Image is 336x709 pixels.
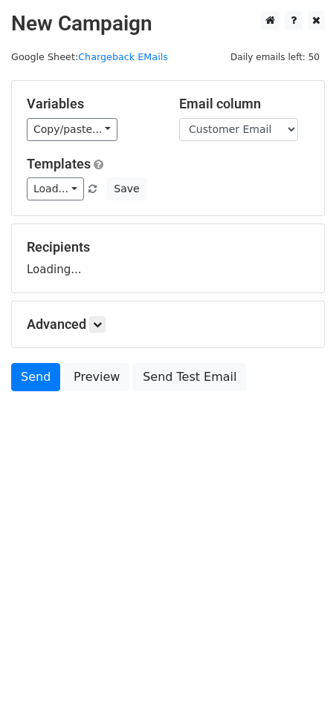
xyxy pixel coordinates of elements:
a: Daily emails left: 50 [225,51,325,62]
a: Load... [27,177,84,200]
a: Send [11,363,60,391]
a: Copy/paste... [27,118,117,141]
h5: Email column [179,96,309,112]
h5: Advanced [27,316,309,333]
a: Templates [27,156,91,171]
h5: Recipients [27,239,309,255]
h5: Variables [27,96,157,112]
span: Daily emails left: 50 [225,49,325,65]
small: Google Sheet: [11,51,168,62]
a: Send Test Email [133,363,246,391]
h2: New Campaign [11,11,325,36]
div: Loading... [27,239,309,278]
a: Chargeback EMails [78,51,168,62]
button: Save [107,177,146,200]
a: Preview [64,363,129,391]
